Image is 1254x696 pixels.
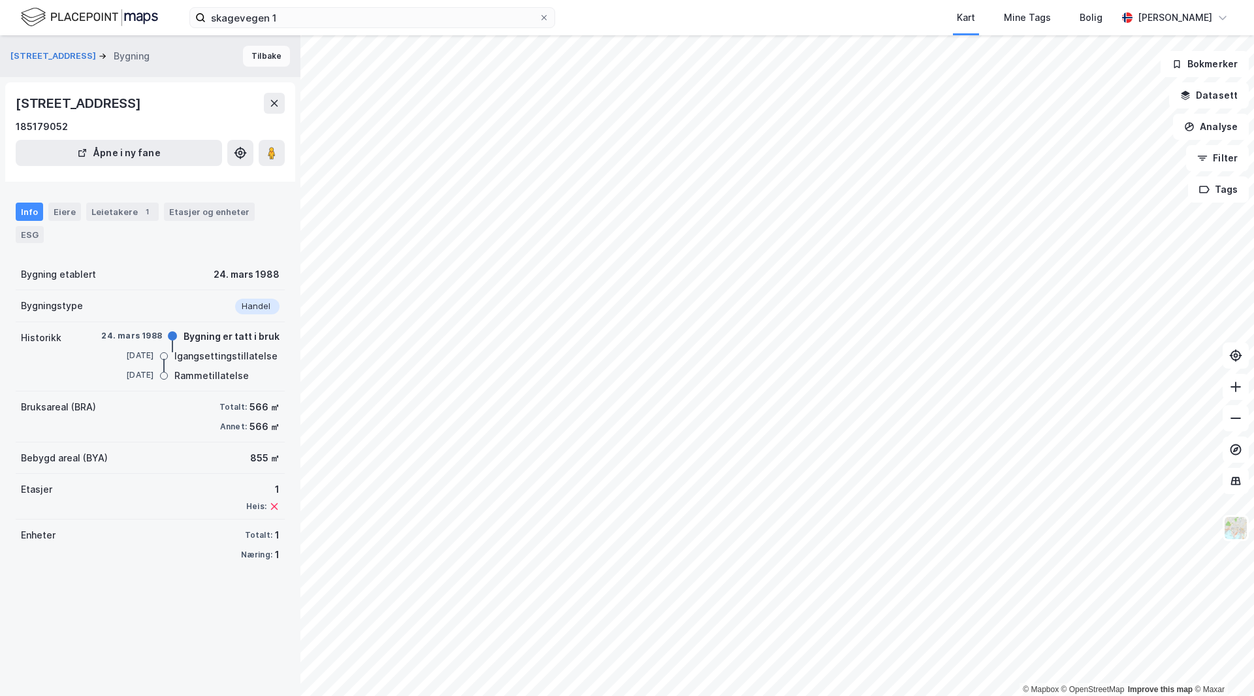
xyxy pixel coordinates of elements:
[246,501,266,512] div: Heis:
[220,422,247,432] div: Annet:
[1061,685,1125,694] a: OpenStreetMap
[219,402,247,412] div: Totalt:
[1004,10,1051,25] div: Mine Tags
[174,368,249,384] div: Rammetillatelse
[174,348,278,364] div: Igangsettingstillatelse
[21,450,108,466] div: Bebygd areal (BYA)
[48,203,81,221] div: Eiere
[114,48,150,64] div: Bygning
[184,329,280,344] div: Bygning er tatt i bruk
[169,206,249,218] div: Etasjer og enheter
[275,547,280,563] div: 1
[21,6,158,29] img: logo.f888ab2527a4732fd821a326f86c7f29.svg
[21,399,96,415] div: Bruksareal (BRA)
[250,450,280,466] div: 855 ㎡
[246,482,280,497] div: 1
[21,267,96,282] div: Bygning etablert
[16,203,43,221] div: Info
[101,350,153,361] div: [DATE]
[1023,685,1059,694] a: Mapbox
[206,8,539,27] input: Søk på adresse, matrikkel, gårdeiere, leietakere eller personer
[957,10,975,25] div: Kart
[21,527,56,543] div: Enheter
[16,226,44,243] div: ESG
[275,527,280,543] div: 1
[10,50,99,63] button: [STREET_ADDRESS]
[1189,633,1254,696] div: Kontrollprogram for chat
[249,419,280,435] div: 566 ㎡
[241,550,272,560] div: Næring:
[1080,10,1102,25] div: Bolig
[1128,685,1193,694] a: Improve this map
[16,140,222,166] button: Åpne i ny fane
[1223,516,1248,540] img: Z
[1188,176,1249,203] button: Tags
[101,330,162,342] div: 24. mars 1988
[249,399,280,415] div: 566 ㎡
[1138,10,1212,25] div: [PERSON_NAME]
[243,46,290,67] button: Tilbake
[1186,145,1249,171] button: Filter
[16,119,68,135] div: 185179052
[101,369,153,381] div: [DATE]
[245,530,272,540] div: Totalt:
[1161,51,1249,77] button: Bokmerker
[140,205,153,218] div: 1
[21,330,61,346] div: Historikk
[86,203,159,221] div: Leietakere
[16,93,144,114] div: [STREET_ADDRESS]
[1173,114,1249,140] button: Analyse
[1169,82,1249,108] button: Datasett
[214,267,280,282] div: 24. mars 1988
[1189,633,1254,696] iframe: Chat Widget
[21,482,52,497] div: Etasjer
[21,298,83,314] div: Bygningstype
